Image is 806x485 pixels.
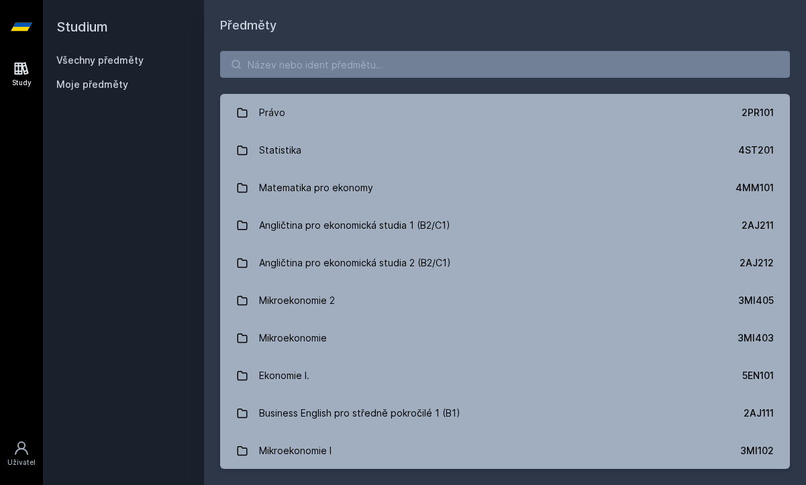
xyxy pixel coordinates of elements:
[259,325,327,352] div: Mikroekonomie
[259,400,460,427] div: Business English pro středně pokročilé 1 (B1)
[259,437,332,464] div: Mikroekonomie I
[259,287,335,314] div: Mikroekonomie 2
[259,99,285,126] div: Právo
[220,244,790,282] a: Angličtina pro ekonomická studia 2 (B2/C1) 2AJ212
[742,219,774,232] div: 2AJ211
[259,250,451,276] div: Angličtina pro ekonomická studia 2 (B2/C1)
[738,144,774,157] div: 4ST201
[740,256,774,270] div: 2AJ212
[220,432,790,470] a: Mikroekonomie I 3MI102
[259,174,373,201] div: Matematika pro ekonomy
[220,357,790,394] a: Ekonomie I. 5EN101
[3,54,40,95] a: Study
[12,78,32,88] div: Study
[259,362,309,389] div: Ekonomie I.
[738,294,774,307] div: 3MI405
[220,319,790,357] a: Mikroekonomie 3MI403
[744,407,774,420] div: 2AJ111
[56,78,128,91] span: Moje předměty
[259,212,450,239] div: Angličtina pro ekonomická studia 1 (B2/C1)
[259,137,301,164] div: Statistika
[220,51,790,78] input: Název nebo ident předmětu…
[3,433,40,474] a: Uživatel
[220,131,790,169] a: Statistika 4ST201
[56,54,144,66] a: Všechny předměty
[220,282,790,319] a: Mikroekonomie 2 3MI405
[220,94,790,131] a: Právo 2PR101
[220,16,790,35] h1: Předměty
[736,181,774,195] div: 4MM101
[738,331,774,345] div: 3MI403
[7,457,36,468] div: Uživatel
[220,394,790,432] a: Business English pro středně pokročilé 1 (B1) 2AJ111
[220,207,790,244] a: Angličtina pro ekonomická studia 1 (B2/C1) 2AJ211
[220,169,790,207] a: Matematika pro ekonomy 4MM101
[740,444,774,457] div: 3MI102
[742,369,774,382] div: 5EN101
[742,106,774,119] div: 2PR101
